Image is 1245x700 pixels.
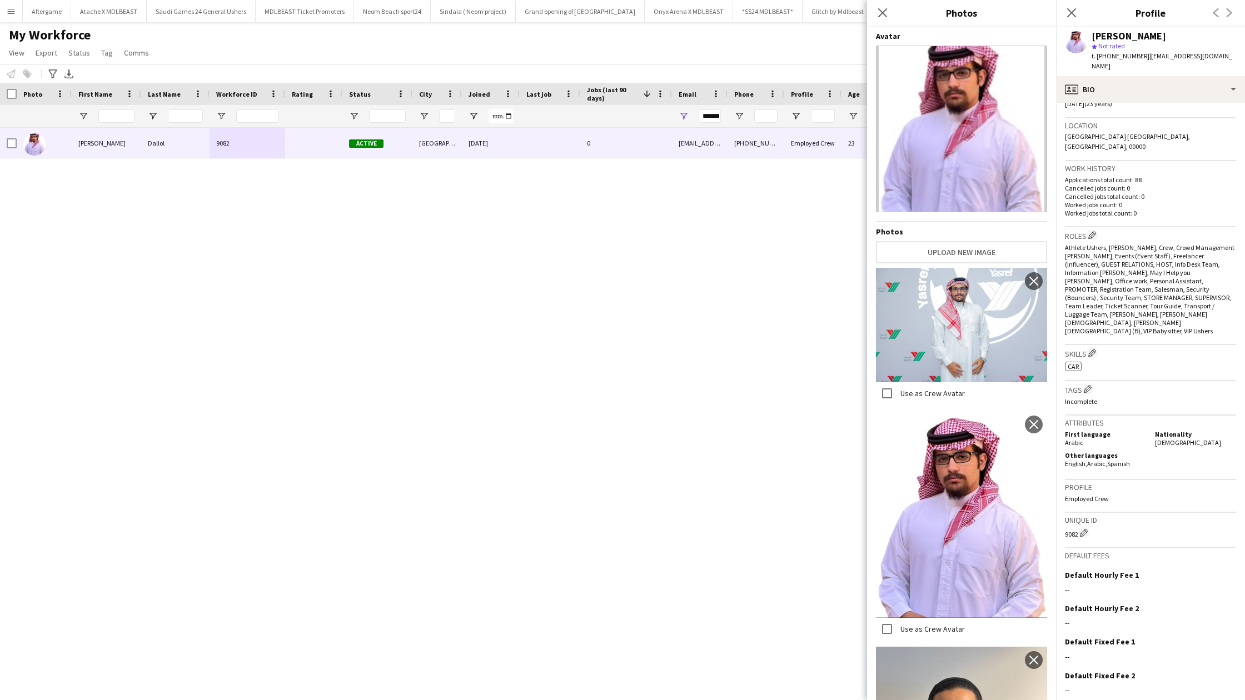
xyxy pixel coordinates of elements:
div: -- [1065,584,1236,594]
h3: Unique ID [1065,515,1236,525]
div: Employed Crew [784,128,841,158]
h3: Default Hourly Fee 2 [1065,603,1139,613]
span: Rating [292,90,313,98]
button: Saudi Games 24 General Ushers [147,1,256,22]
span: Profile [791,90,813,98]
h3: Tags [1065,383,1236,395]
button: *SS24 MDLBEAST* [733,1,803,22]
span: Last job [526,90,551,98]
span: My Workforce [9,27,91,43]
span: City [419,90,432,98]
p: Worked jobs count: 0 [1065,201,1236,209]
div: 9082 [210,128,285,158]
h3: Attributes [1065,418,1236,428]
button: Grand opening of [GEOGRAPHIC_DATA] [516,1,645,22]
h3: Skills [1065,347,1236,359]
span: Workforce ID [216,90,257,98]
h3: Photos [867,6,1056,20]
input: City Filter Input [439,109,455,123]
div: 23 [841,128,890,158]
div: [PHONE_NUMBER] [728,128,784,158]
span: Athlete Ushers, [PERSON_NAME], Crew, Crowd Management [PERSON_NAME], Events (Event Staff), Freela... [1065,243,1234,335]
input: First Name Filter Input [98,109,135,123]
span: Tag [101,48,113,58]
a: Comms [119,46,153,60]
p: Cancelled jobs count: 0 [1065,184,1236,192]
div: 0 [580,128,672,158]
span: Status [349,90,371,98]
button: Open Filter Menu [148,111,158,121]
button: Onyx Arena X MDLBEAST [645,1,733,22]
button: Open Filter Menu [349,111,359,121]
div: -- [1065,618,1236,628]
button: Open Filter Menu [419,111,429,121]
div: Bio [1056,76,1245,103]
button: MDLBEAST Ticket Promoters [256,1,354,22]
button: Open Filter Menu [469,111,479,121]
button: Atache X MDLBEAST [71,1,147,22]
span: View [9,48,24,58]
span: Last Name [148,90,181,98]
span: Jobs (last 90 days) [587,86,639,102]
h3: Default fees [1065,551,1236,561]
span: Export [36,48,57,58]
button: Open Filter Menu [734,111,744,121]
button: Open Filter Menu [78,111,88,121]
input: Phone Filter Input [754,109,778,123]
a: Tag [97,46,117,60]
span: Age [848,90,860,98]
h3: Default Fixed Fee 1 [1065,637,1135,647]
input: Email Filter Input [699,109,721,123]
span: t. [PHONE_NUMBER] [1092,52,1149,60]
span: | [EMAIL_ADDRESS][DOMAIN_NAME] [1092,52,1232,70]
h3: Roles [1065,229,1236,241]
div: [PERSON_NAME] [1092,31,1166,41]
span: Not rated [1098,42,1125,50]
img: Crew photo 1043113 [876,268,1047,382]
label: Use as Crew Avatar [898,624,965,634]
p: Applications total count: 88 [1065,176,1236,184]
span: Phone [734,90,754,98]
button: Open Filter Menu [216,111,226,121]
span: English , [1065,459,1087,468]
input: Workforce ID Filter Input [236,109,278,123]
h3: Profile [1065,482,1236,492]
h3: Default Hourly Fee 1 [1065,570,1139,580]
h5: Nationality [1155,430,1236,438]
span: Status [68,48,90,58]
p: Incomplete [1065,397,1236,406]
span: Joined [469,90,490,98]
span: [GEOGRAPHIC_DATA] [GEOGRAPHIC_DATA], [GEOGRAPHIC_DATA], 00000 [1065,132,1190,151]
span: Arabic , [1087,459,1107,468]
a: View [4,46,29,60]
div: [DATE] [462,128,520,158]
button: Open Filter Menu [791,111,801,121]
span: [DATE] (23 years) [1065,99,1112,108]
h4: Avatar [876,31,1047,41]
button: Glitch by Mdlbeast [803,1,873,22]
input: Status Filter Input [369,109,406,123]
h5: Other languages [1065,451,1146,459]
div: 9082 [1065,527,1236,538]
div: [PERSON_NAME] [72,128,141,158]
button: Sindala ( Neom project) [431,1,516,22]
p: Worked jobs total count: 0 [1065,209,1236,217]
span: Comms [124,48,149,58]
span: Photo [23,90,42,98]
h3: Location [1065,121,1236,131]
h3: Default Fixed Fee 2 [1065,671,1135,681]
div: [GEOGRAPHIC_DATA] [412,128,462,158]
h5: First language [1065,430,1146,438]
h4: Photos [876,227,1047,237]
button: Upload new image [876,241,1047,263]
button: Aftergame [23,1,71,22]
span: Arabic [1065,438,1083,447]
span: Car [1068,362,1079,371]
span: First Name [78,90,112,98]
button: Open Filter Menu [848,111,858,121]
label: Use as Crew Avatar [898,388,965,398]
img: Crew photo 947389 [876,411,1047,618]
h3: Work history [1065,163,1236,173]
img: Crew avatar [876,46,1047,212]
p: Employed Crew [1065,494,1236,503]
